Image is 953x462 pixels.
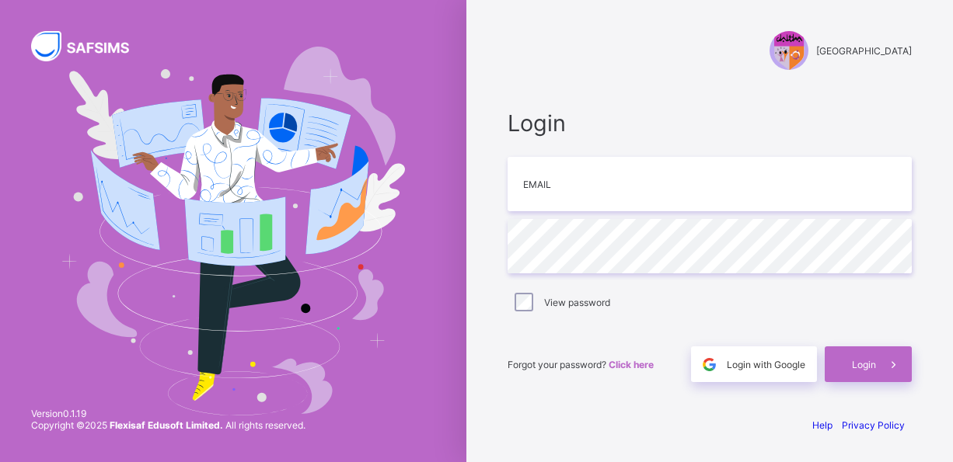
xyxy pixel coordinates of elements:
[609,359,654,370] a: Click here
[727,359,805,370] span: Login with Google
[812,419,833,431] a: Help
[31,408,305,419] span: Version 0.1.19
[31,31,148,61] img: SAFSIMS Logo
[700,356,718,373] img: google.396cfc9801f0270233282035f929180a.svg
[508,359,654,370] span: Forgot your password?
[110,419,223,431] strong: Flexisaf Edusoft Limited.
[816,45,912,57] span: [GEOGRAPHIC_DATA]
[61,47,406,416] img: Hero Image
[31,419,305,431] span: Copyright © 2025 All rights reserved.
[852,359,876,370] span: Login
[544,297,610,308] label: View password
[842,419,905,431] a: Privacy Policy
[508,109,912,137] span: Login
